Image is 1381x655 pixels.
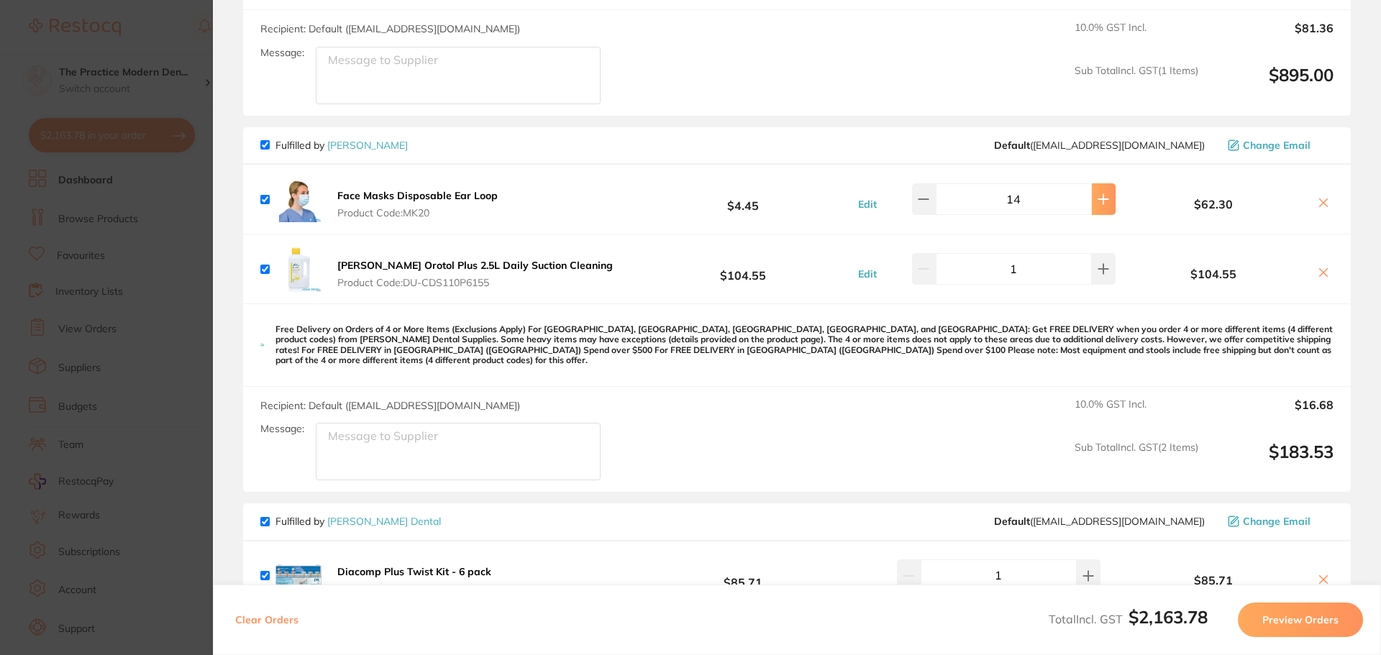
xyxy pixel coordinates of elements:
[337,277,613,288] span: Product Code: DU-CDS110P6155
[327,515,441,528] a: [PERSON_NAME] Dental
[337,189,498,202] b: Face Masks Disposable Ear Loop
[275,246,322,292] img: Znd2c3hraQ
[1119,198,1308,211] b: $62.30
[1075,441,1198,481] span: Sub Total Incl. GST ( 2 Items)
[1129,606,1208,628] b: $2,163.78
[1075,22,1198,53] span: 10.0 % GST Incl.
[275,553,322,599] img: d3UydWl4OA
[1210,65,1334,104] output: $895.00
[636,186,850,213] b: $4.45
[1243,139,1311,151] span: Change Email
[275,139,408,151] p: Fulfilled by
[854,267,881,280] button: Edit
[260,399,520,412] span: Recipient: Default ( [EMAIL_ADDRESS][DOMAIN_NAME] )
[854,198,881,211] button: Edit
[1223,515,1334,528] button: Change Email
[1238,603,1363,637] button: Preview Orders
[1210,398,1334,430] output: $16.68
[1243,516,1311,527] span: Change Email
[1049,612,1208,626] span: Total Incl. GST
[275,324,1334,366] p: Free Delivery on Orders of 4 or More Items (Exclusions Apply) For [GEOGRAPHIC_DATA], [GEOGRAPHIC_...
[636,562,850,589] b: $85.71
[231,603,303,637] button: Clear Orders
[275,176,322,222] img: MWNlbzFjMQ
[260,423,304,435] label: Message:
[333,259,617,289] button: [PERSON_NAME] Orotol Plus 2.5L Daily Suction Cleaning Product Code:DU-CDS110P6155
[636,256,850,283] b: $104.55
[275,516,441,527] p: Fulfilled by
[1119,574,1308,587] b: $85.71
[994,139,1205,151] span: save@adamdental.com.au
[337,565,491,578] b: Diacomp Plus Twist Kit - 6 pack
[337,207,498,219] span: Product Code: MK20
[260,47,304,59] label: Message:
[327,139,408,152] a: [PERSON_NAME]
[994,139,1030,152] b: Default
[333,565,496,595] button: Diacomp Plus Twist Kit - 6 pack Product Code:EV9086
[1075,398,1198,430] span: 10.0 % GST Incl.
[1223,139,1334,152] button: Change Email
[1075,65,1198,104] span: Sub Total Incl. GST ( 1 Items)
[994,515,1030,528] b: Default
[1210,22,1334,53] output: $81.36
[1210,441,1334,481] output: $183.53
[337,584,491,595] span: Product Code: EV9086
[260,22,520,35] span: Recipient: Default ( [EMAIL_ADDRESS][DOMAIN_NAME] )
[337,259,613,272] b: [PERSON_NAME] Orotol Plus 2.5L Daily Suction Cleaning
[333,189,502,219] button: Face Masks Disposable Ear Loop Product Code:MK20
[1119,267,1308,280] b: $104.55
[994,516,1205,527] span: sales@piksters.com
